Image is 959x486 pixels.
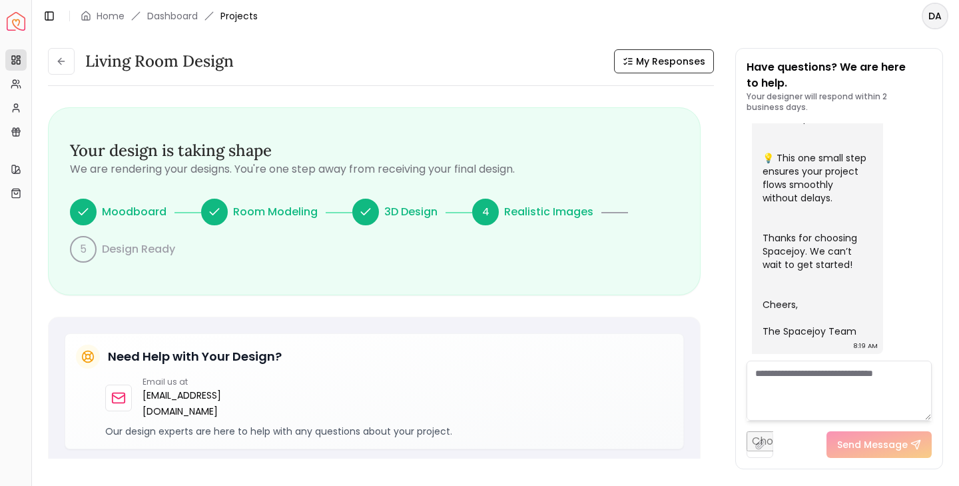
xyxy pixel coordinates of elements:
[7,12,25,31] a: Spacejoy
[472,199,499,225] div: 4
[233,204,318,220] p: Room Modeling
[102,204,166,220] p: Moodboard
[85,51,234,72] h3: Living Room design
[105,425,673,438] p: Our design experts are here to help with any questions about your project.
[923,4,947,28] span: DA
[108,347,282,366] h5: Need Help with Your Design?
[504,204,593,220] p: Realistic Images
[747,91,932,113] p: Your designer will respond within 2 business days.
[70,140,679,161] h3: Your design is taking shape
[636,55,705,68] span: My Responses
[97,9,125,23] a: Home
[102,241,175,257] p: Design Ready
[384,204,438,220] p: 3D Design
[7,12,25,31] img: Spacejoy Logo
[70,236,97,263] div: 5
[143,387,231,419] a: [EMAIL_ADDRESS][DOMAIN_NAME]
[81,9,258,23] nav: breadcrumb
[747,59,932,91] p: Have questions? We are here to help.
[922,3,948,29] button: DA
[70,161,679,177] p: We are rendering your designs. You're one step away from receiving your final design.
[143,377,231,387] p: Email us at
[614,49,714,73] button: My Responses
[147,9,198,23] a: Dashboard
[853,339,878,353] div: 8:19 AM
[220,9,258,23] span: Projects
